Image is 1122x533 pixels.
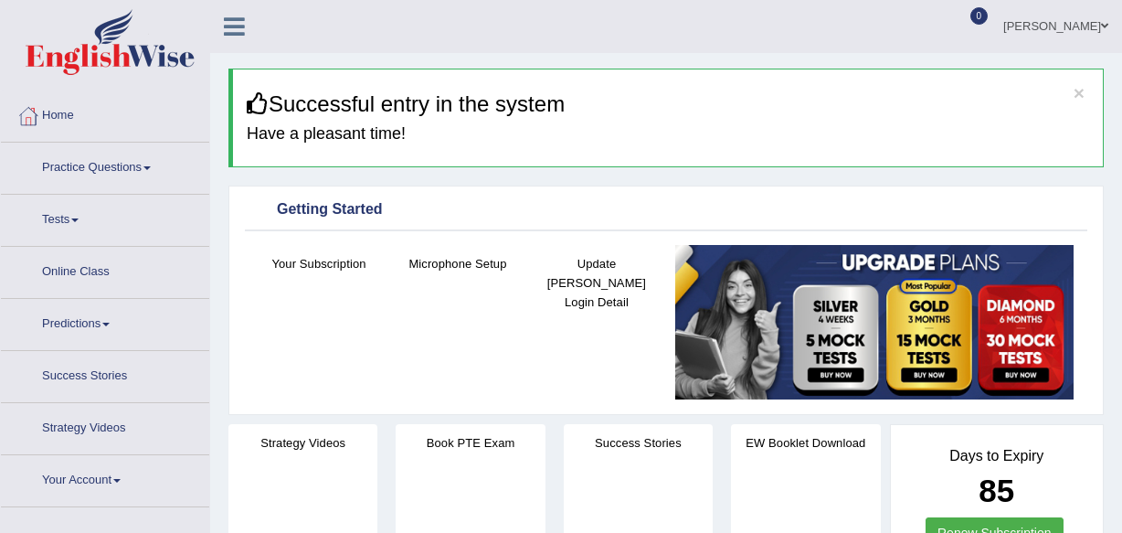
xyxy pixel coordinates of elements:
h4: Microphone Setup [397,254,518,273]
div: Getting Started [249,197,1083,224]
a: Tests [1,195,209,240]
h3: Successful entry in the system [247,92,1089,116]
a: Predictions [1,299,209,345]
h4: Success Stories [564,433,713,453]
h4: Update [PERSON_NAME] Login Detail [536,254,657,312]
a: Your Account [1,455,209,501]
a: Strategy Videos [1,403,209,449]
h4: Your Subscription [259,254,379,273]
a: Practice Questions [1,143,209,188]
h4: Have a pleasant time! [247,125,1089,144]
h4: Days to Expiry [911,448,1084,464]
img: small5.jpg [675,245,1074,400]
a: Online Class [1,247,209,293]
h4: EW Booklet Download [731,433,880,453]
a: Success Stories [1,351,209,397]
h4: Book PTE Exam [396,433,545,453]
b: 85 [979,473,1014,508]
h4: Strategy Videos [228,433,377,453]
a: Home [1,91,209,136]
span: 0 [970,7,989,25]
button: × [1074,83,1085,102]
